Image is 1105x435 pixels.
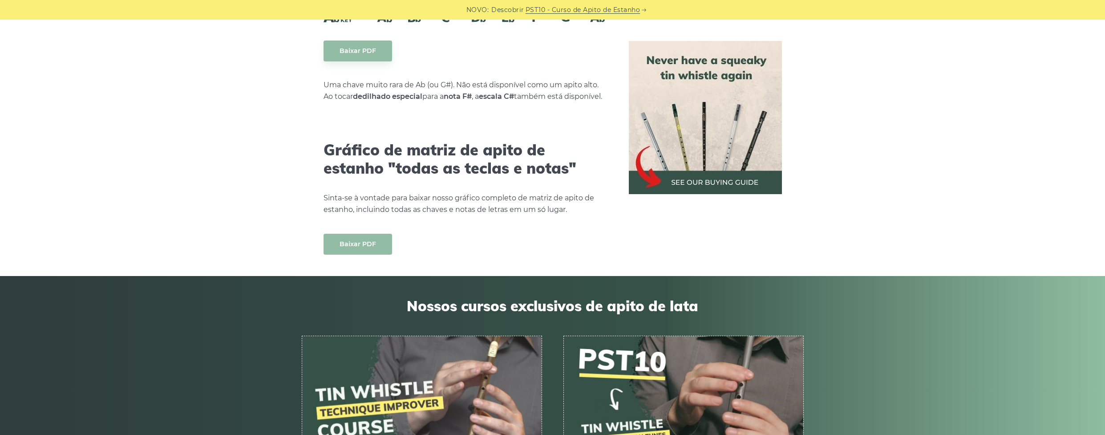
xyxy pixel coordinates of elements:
span: Descobrir [491,5,524,15]
a: Baixar PDF [324,41,392,61]
font: PST10 - Curso de Apito de Estanho [526,6,640,14]
h2: Gráfico de matriz de apito de estanho "todas as teclas e notas" [324,141,607,178]
img: Guia de compra de apito de lata [629,41,782,194]
strong: dedilhado especial [353,92,422,101]
strong: escala C# [479,92,514,101]
a: PST10 - Curso de Apito de Estanho [526,5,640,15]
p: Sinta-se à vontade para baixar nosso gráfico completo de matriz de apito de estanho, incluindo to... [324,192,607,215]
p: Uma chave muito rara de Ab (ou G#). Não está disponível como um apito alto. Ao tocar para a , a t... [324,79,607,102]
span: NOVO: [466,5,489,15]
strong: nota F# [444,92,472,101]
a: Baixar PDF [324,234,392,255]
span: Nossos cursos exclusivos de apito de lata [302,297,804,314]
